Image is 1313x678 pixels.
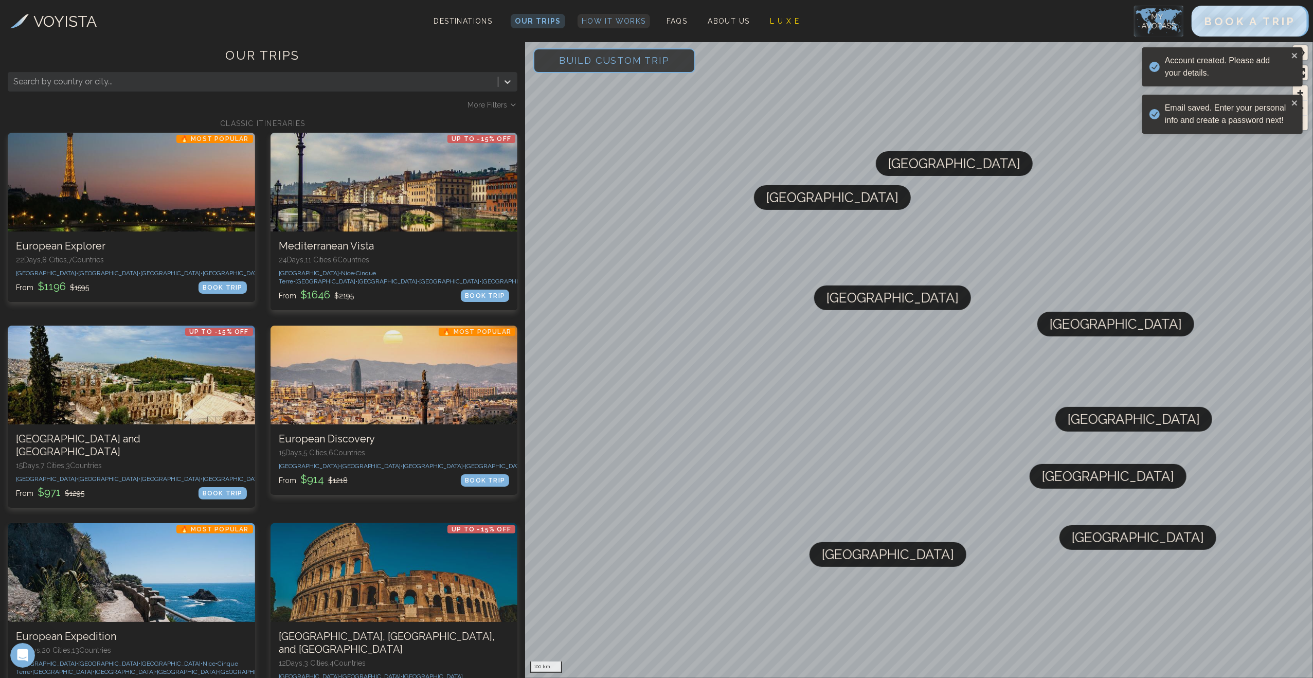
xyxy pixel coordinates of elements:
[185,328,253,336] p: Up to -15% OFF
[766,14,804,28] a: L U X E
[78,270,140,277] span: [GEOGRAPHIC_DATA] •
[1192,17,1309,27] a: BOOK A TRIP
[279,658,510,668] p: 12 Days, 3 Cities, 4 Countr ies
[403,462,465,470] span: [GEOGRAPHIC_DATA] •
[32,668,95,675] span: [GEOGRAPHIC_DATA] •
[515,17,561,25] span: Our Trips
[140,270,203,277] span: [GEOGRAPHIC_DATA] •
[203,660,218,667] span: Nice •
[465,462,528,470] span: [GEOGRAPHIC_DATA] •
[95,668,157,675] span: [GEOGRAPHIC_DATA] •
[16,255,247,265] p: 22 Days, 8 Cities, 7 Countr ies
[766,185,898,210] span: [GEOGRAPHIC_DATA]
[298,289,332,301] span: $ 1646
[16,645,247,655] p: 45 Days, 20 Cities, 13 Countr ies
[35,486,63,498] span: $ 971
[341,462,403,470] span: [GEOGRAPHIC_DATA] •
[578,14,650,28] a: How It Works
[461,474,509,487] div: BOOK TRIP
[157,668,219,675] span: [GEOGRAPHIC_DATA] •
[525,40,1313,678] canvas: Map
[357,278,420,285] span: [GEOGRAPHIC_DATA] •
[279,288,354,302] p: From
[271,326,518,495] a: European Discovery🔥 Most PopularEuropean Discovery15Days,5 Cities,6Countries[GEOGRAPHIC_DATA]•[GE...
[70,283,89,292] span: $ 1595
[662,14,692,28] a: FAQs
[667,17,688,25] span: FAQs
[176,135,253,143] p: 🔥 Most Popular
[770,17,800,25] span: L U X E
[16,270,78,277] span: [GEOGRAPHIC_DATA] •
[8,118,517,129] h2: CLASSIC ITINERARIES
[10,10,97,33] a: VOYISTA
[1291,99,1299,107] button: close
[35,280,68,293] span: $ 1196
[199,281,247,294] div: BOOK TRIP
[16,485,84,499] p: From
[10,643,35,668] iframe: Intercom live chat
[140,475,203,483] span: [GEOGRAPHIC_DATA] •
[8,133,255,302] a: European Explorer🔥 Most PopularEuropean Explorer22Days,8 Cities,7Countries[GEOGRAPHIC_DATA]•[GEOG...
[16,433,247,458] h3: [GEOGRAPHIC_DATA] and [GEOGRAPHIC_DATA]
[279,462,341,470] span: [GEOGRAPHIC_DATA] •
[429,13,496,43] span: Destinations
[16,240,247,253] h3: European Explorer
[279,630,510,656] h3: [GEOGRAPHIC_DATA], [GEOGRAPHIC_DATA], and [GEOGRAPHIC_DATA]
[1291,51,1299,60] button: close
[461,290,509,302] div: BOOK TRIP
[420,278,482,285] span: [GEOGRAPHIC_DATA] •
[708,17,749,25] span: About Us
[822,542,954,567] span: [GEOGRAPHIC_DATA]
[176,525,253,533] p: 🔥 Most Popular
[447,135,515,143] p: Up to -15% OFF
[511,14,565,28] a: Our Trips
[271,133,518,310] a: Mediterranean VistaUp to -15% OFFMediterranean Vista24Days,11 Cities,6Countries[GEOGRAPHIC_DATA]•...
[439,328,515,336] p: 🔥 Most Popular
[1165,55,1288,79] div: Account created. Please add your details.
[34,10,97,33] h3: VOYISTA
[298,473,326,486] span: $ 914
[1068,407,1200,432] span: [GEOGRAPHIC_DATA]
[530,662,562,673] div: 100 km
[199,487,247,499] div: BOOK TRIP
[65,489,84,497] span: $ 1295
[1204,15,1296,28] span: BOOK A TRIP
[78,475,140,483] span: [GEOGRAPHIC_DATA] •
[16,460,247,471] p: 15 Days, 7 Cities, 3 Countr ies
[582,17,646,25] span: How It Works
[482,278,544,285] span: [GEOGRAPHIC_DATA] •
[279,472,348,487] p: From
[1165,102,1288,127] div: Email saved. Enter your personal info and create a password next!
[888,151,1020,176] span: [GEOGRAPHIC_DATA]
[1072,525,1204,550] span: [GEOGRAPHIC_DATA]
[1134,6,1183,37] img: My Account
[203,475,265,483] span: [GEOGRAPHIC_DATA] •
[219,668,281,675] span: [GEOGRAPHIC_DATA] •
[533,48,695,73] button: Build Custom Trip
[78,660,140,667] span: [GEOGRAPHIC_DATA] •
[16,630,247,643] h3: European Expedition
[1050,312,1182,336] span: [GEOGRAPHIC_DATA]
[8,47,517,72] h1: OUR TRIPS
[1042,464,1174,489] span: [GEOGRAPHIC_DATA]
[279,270,341,277] span: [GEOGRAPHIC_DATA] •
[279,448,510,458] p: 15 Days, 5 Cities, 6 Countr ies
[328,476,348,485] span: $ 1218
[543,39,686,82] span: Build Custom Trip
[334,292,354,300] span: $ 2195
[16,279,89,294] p: From
[8,326,255,508] a: Italy and GreeceUp to -15% OFF[GEOGRAPHIC_DATA] and [GEOGRAPHIC_DATA]15Days,7 Cities,3Countries[G...
[16,660,78,667] span: [GEOGRAPHIC_DATA] •
[341,270,356,277] span: Nice •
[467,100,507,110] span: More Filters
[1192,6,1309,37] button: BOOK A TRIP
[279,240,510,253] h3: Mediterranean Vista
[279,433,510,445] h3: European Discovery
[10,14,29,28] img: Voyista Logo
[16,475,78,483] span: [GEOGRAPHIC_DATA] •
[203,270,265,277] span: [GEOGRAPHIC_DATA] •
[140,660,203,667] span: [GEOGRAPHIC_DATA] •
[826,286,959,310] span: [GEOGRAPHIC_DATA]
[295,278,357,285] span: [GEOGRAPHIC_DATA] •
[447,525,515,533] p: Up to -15% OFF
